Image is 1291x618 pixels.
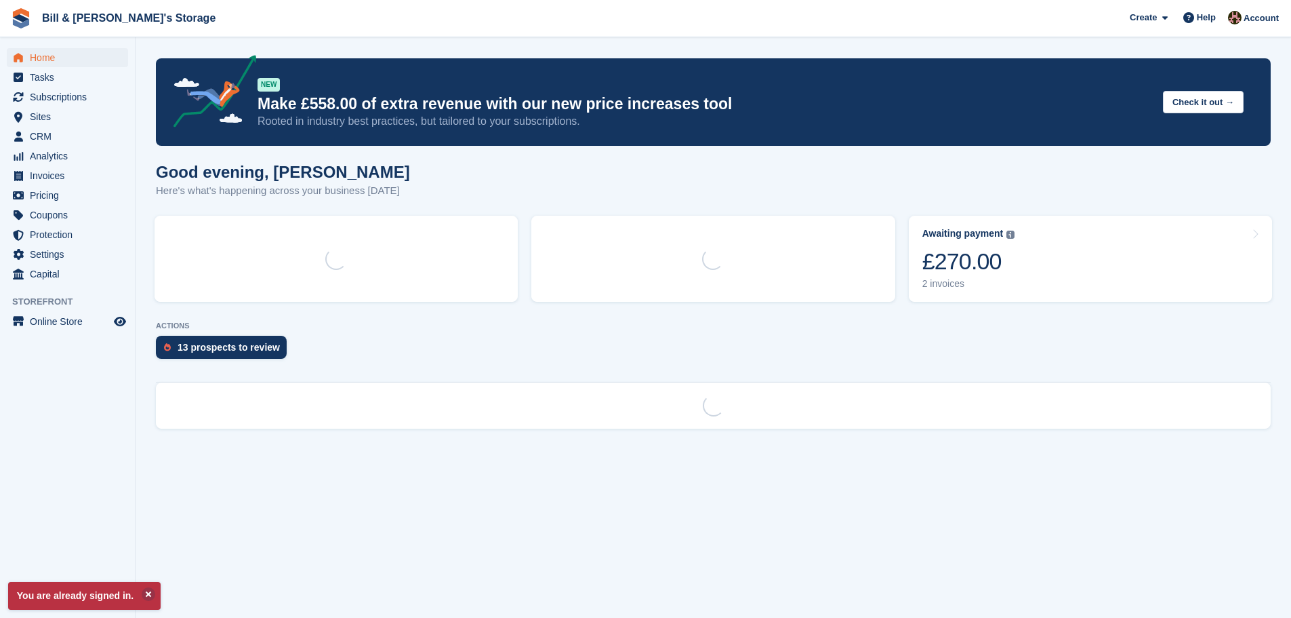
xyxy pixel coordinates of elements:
[30,48,111,67] span: Home
[112,313,128,330] a: Preview store
[7,88,128,107] a: menu
[30,147,111,166] span: Analytics
[11,8,31,28] img: stora-icon-8386f47178a22dfd0bd8f6a31ec36ba5ce8667c1dd55bd0f319d3a0aa187defe.svg
[7,186,128,205] a: menu
[156,163,410,181] h1: Good evening, [PERSON_NAME]
[1163,91,1244,113] button: Check it out →
[909,216,1272,302] a: Awaiting payment £270.00 2 invoices
[30,225,111,244] span: Protection
[7,245,128,264] a: menu
[1228,11,1242,24] img: Jack Bottesch
[30,206,111,225] span: Coupons
[162,55,257,132] img: price-adjustments-announcement-icon-8257ccfd72463d97f412b2fc003d46551f7dbcb40ab6d574587a9cd5c0d94...
[258,78,280,92] div: NEW
[1244,12,1279,25] span: Account
[7,107,128,126] a: menu
[30,107,111,126] span: Sites
[30,88,111,107] span: Subscriptions
[1006,231,1015,239] img: icon-info-grey-7440780725fd019a000dd9b08b2336e03edf1995a4989e88bcd33f0948082b44.svg
[258,114,1152,129] p: Rooted in industry best practices, but tailored to your subscriptions.
[156,183,410,199] p: Here's what's happening across your business [DATE]
[1130,11,1157,24] span: Create
[30,166,111,185] span: Invoices
[258,94,1152,114] p: Make £558.00 of extra revenue with our new price increases tool
[7,48,128,67] a: menu
[178,342,280,353] div: 13 prospects to review
[7,225,128,244] a: menu
[30,312,111,331] span: Online Store
[8,582,161,610] p: You are already signed in.
[30,245,111,264] span: Settings
[164,343,171,351] img: prospect-51fa495bee0391a8d652442698ab0144808aea92771e9ea1ae160a38d050c398.svg
[7,68,128,87] a: menu
[7,127,128,146] a: menu
[30,127,111,146] span: CRM
[156,322,1271,330] p: ACTIONS
[30,186,111,205] span: Pricing
[156,336,293,366] a: 13 prospects to review
[7,206,128,225] a: menu
[7,166,128,185] a: menu
[7,312,128,331] a: menu
[922,248,1015,275] div: £270.00
[922,228,1004,239] div: Awaiting payment
[7,147,128,166] a: menu
[37,7,221,29] a: Bill & [PERSON_NAME]'s Storage
[30,265,111,284] span: Capital
[922,278,1015,290] div: 2 invoices
[1197,11,1216,24] span: Help
[7,265,128,284] a: menu
[12,295,135,309] span: Storefront
[30,68,111,87] span: Tasks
